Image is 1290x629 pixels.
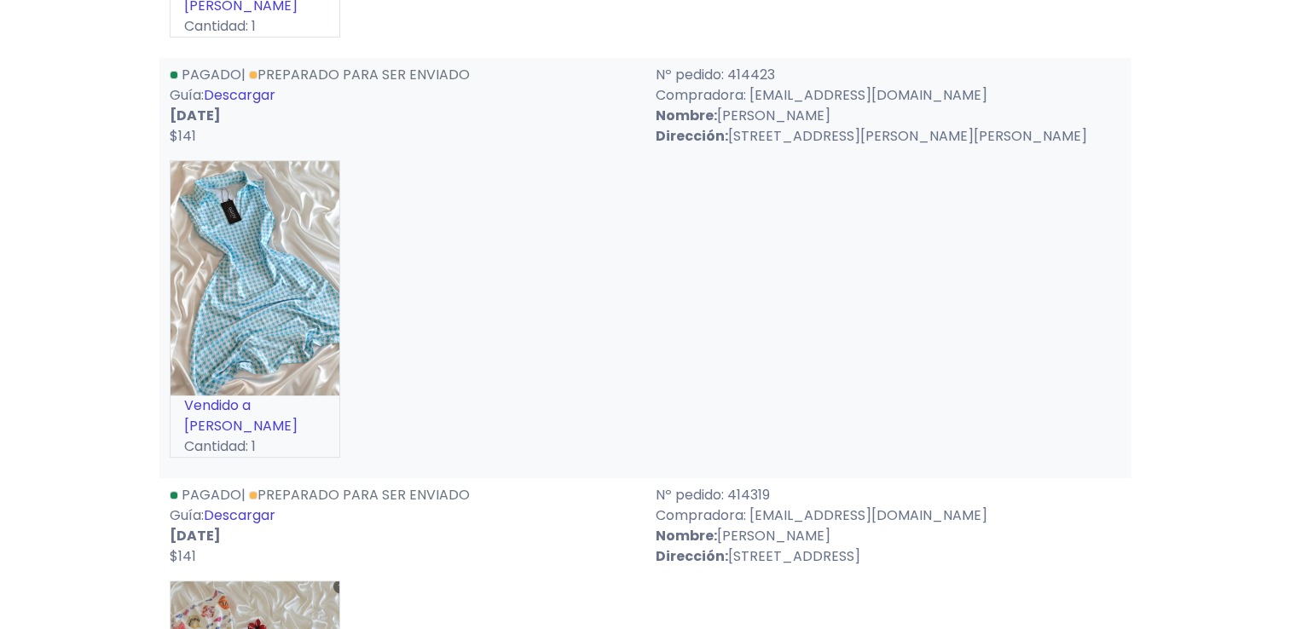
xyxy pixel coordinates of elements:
p: Cantidad: 1 [171,436,339,457]
strong: Dirección: [656,126,728,146]
span: $141 [170,546,196,566]
span: $141 [170,126,196,146]
p: Cantidad: 1 [171,16,339,37]
img: small_1756533040142.jpeg [171,161,339,395]
div: | Guía: [159,65,645,147]
strong: Dirección: [656,546,728,566]
a: Preparado para ser enviado [249,485,470,505]
p: [PERSON_NAME] [656,526,1121,546]
p: [DATE] [170,106,635,126]
p: [DATE] [170,526,635,546]
div: | Guía: [159,485,645,567]
strong: Nombre: [656,106,717,125]
p: [STREET_ADDRESS] [656,546,1121,567]
p: Nº pedido: 414319 [656,485,1121,505]
a: Descargar [204,505,275,525]
p: Nº pedido: 414423 [656,65,1121,85]
a: Vendido a [PERSON_NAME] [184,395,298,436]
p: Compradora: [EMAIL_ADDRESS][DOMAIN_NAME] [656,85,1121,106]
a: Descargar [204,85,275,105]
a: Preparado para ser enviado [249,65,470,84]
span: Pagado [182,485,241,505]
strong: Nombre: [656,526,717,545]
p: [STREET_ADDRESS][PERSON_NAME][PERSON_NAME] [656,126,1121,147]
span: Pagado [182,65,241,84]
p: [PERSON_NAME] [656,106,1121,126]
p: Compradora: [EMAIL_ADDRESS][DOMAIN_NAME] [656,505,1121,526]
